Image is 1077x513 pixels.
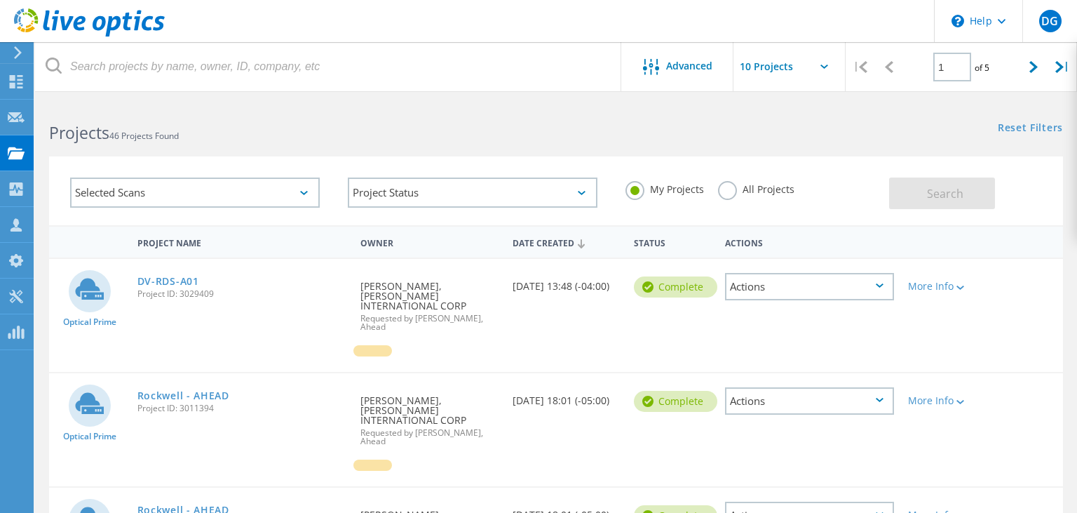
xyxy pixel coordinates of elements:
[506,259,628,305] div: [DATE] 13:48 (-04:00)
[718,181,794,194] label: All Projects
[63,432,116,441] span: Optical Prime
[666,61,712,71] span: Advanced
[627,229,718,255] div: Status
[353,259,506,345] div: [PERSON_NAME], [PERSON_NAME] INTERNATIONAL CORP
[137,391,229,401] a: Rockwell - AHEAD
[137,277,199,286] a: DV-RDS-A01
[1048,42,1077,92] div: |
[725,273,893,300] div: Actions
[998,123,1063,135] a: Reset Filters
[927,186,963,201] span: Search
[353,373,506,460] div: [PERSON_NAME], [PERSON_NAME] INTERNATIONAL CORP
[634,391,717,412] div: Complete
[360,429,499,446] span: Requested by [PERSON_NAME], Ahead
[908,281,975,291] div: More Info
[348,178,597,208] div: Project Status
[951,15,964,27] svg: \n
[625,181,704,194] label: My Projects
[506,229,628,255] div: Date Created
[975,62,989,74] span: of 5
[14,29,165,39] a: Live Optics Dashboard
[137,404,346,413] span: Project ID: 3011394
[718,229,900,255] div: Actions
[1041,15,1058,27] span: DG
[70,178,320,208] div: Selected Scans
[63,318,116,326] span: Optical Prime
[137,290,346,298] span: Project ID: 3029409
[353,229,506,255] div: Owner
[35,42,622,91] input: Search projects by name, owner, ID, company, etc
[725,387,893,415] div: Actions
[130,229,353,255] div: Project Name
[889,178,995,209] button: Search
[634,277,717,298] div: Complete
[506,373,628,420] div: [DATE] 18:01 (-05:00)
[846,42,874,92] div: |
[908,396,975,406] div: More Info
[109,130,179,142] span: 46 Projects Found
[49,121,109,144] b: Projects
[360,314,499,331] span: Requested by [PERSON_NAME], Ahead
